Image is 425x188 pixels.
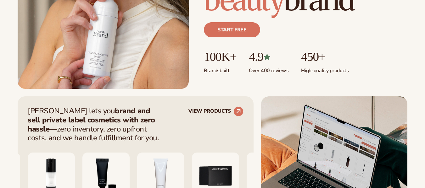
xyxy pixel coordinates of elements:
[28,106,155,134] strong: brand and sell private label cosmetics with zero hassle
[301,50,349,64] p: 450+
[301,64,349,74] p: High-quality products
[204,22,260,37] a: Start free
[204,64,236,74] p: Brands built
[204,50,236,64] p: 100K+
[188,106,243,116] a: VIEW PRODUCTS
[249,64,288,74] p: Over 400 reviews
[249,50,288,64] p: 4.9
[28,106,163,142] p: [PERSON_NAME] lets you —zero inventory, zero upfront costs, and we handle fulfillment for you.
